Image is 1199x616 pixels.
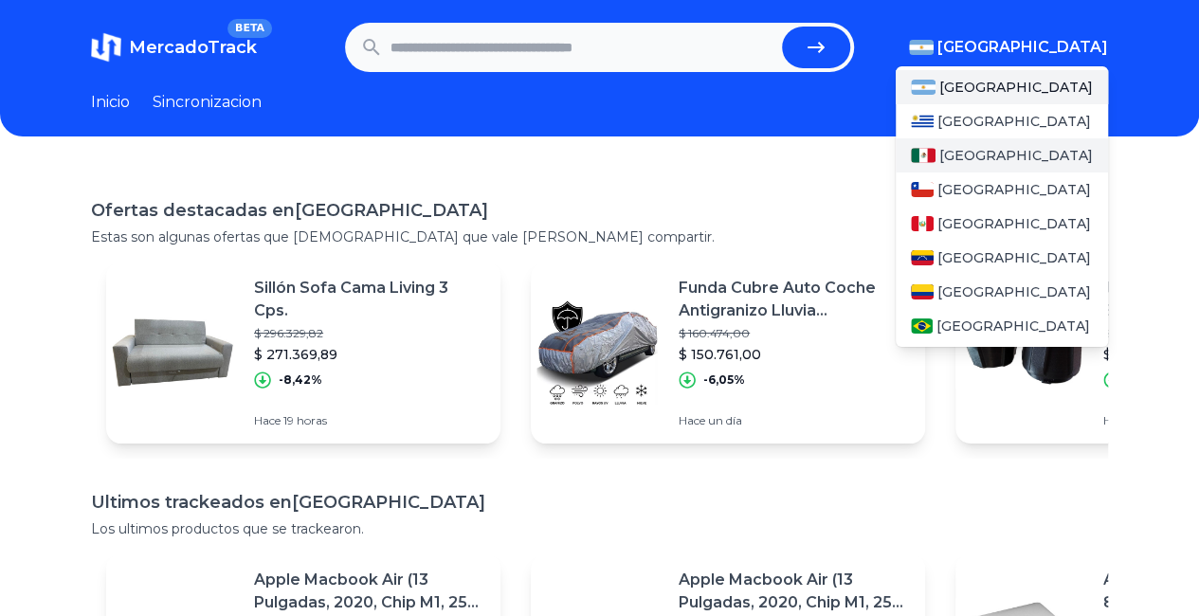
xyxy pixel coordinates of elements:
p: -8,42% [279,372,322,388]
img: Mexico [911,148,936,163]
span: [GEOGRAPHIC_DATA] [936,317,1090,335]
span: [GEOGRAPHIC_DATA] [939,78,1093,97]
a: Chile[GEOGRAPHIC_DATA] [896,172,1108,207]
img: MercadoTrack [91,32,121,63]
img: Argentina [911,80,936,95]
p: $ 296.329,82 [254,326,485,341]
h1: Ultimos trackeados en [GEOGRAPHIC_DATA] [91,489,1108,516]
a: MercadoTrackBETA [91,32,257,63]
p: Hace un día [679,413,910,428]
span: [GEOGRAPHIC_DATA] [937,248,1091,267]
h1: Ofertas destacadas en [GEOGRAPHIC_DATA] [91,197,1108,224]
a: Argentina[GEOGRAPHIC_DATA] [896,70,1108,104]
img: Uruguay [911,114,934,129]
a: Sincronizacion [153,91,262,114]
span: [GEOGRAPHIC_DATA] [937,112,1091,131]
a: Peru[GEOGRAPHIC_DATA] [896,207,1108,241]
span: MercadoTrack [129,37,257,58]
img: Featured image [106,286,239,419]
img: Colombia [911,284,934,299]
a: Colombia[GEOGRAPHIC_DATA] [896,275,1108,309]
img: Venezuela [911,250,934,265]
img: Brasil [911,318,933,334]
a: Mexico[GEOGRAPHIC_DATA] [896,138,1108,172]
a: Venezuela[GEOGRAPHIC_DATA] [896,241,1108,275]
p: -6,05% [703,372,745,388]
button: [GEOGRAPHIC_DATA] [909,36,1108,59]
span: BETA [227,19,272,38]
a: Uruguay[GEOGRAPHIC_DATA] [896,104,1108,138]
p: Sillón Sofa Cama Living 3 Cps. [254,277,485,322]
p: $ 160.474,00 [679,326,910,341]
p: $ 150.761,00 [679,345,910,364]
img: Featured image [955,286,1088,419]
img: Featured image [531,286,663,419]
img: Chile [911,182,934,197]
p: Funda Cubre Auto Coche Antigranizo Lluvia [GEOGRAPHIC_DATA] - Talle S [679,277,910,322]
span: [GEOGRAPHIC_DATA] [939,146,1093,165]
p: $ 271.369,89 [254,345,485,364]
img: Argentina [909,40,934,55]
p: Hace 19 horas [254,413,485,428]
img: Peru [911,216,934,231]
p: Los ultimos productos que se trackearon. [91,519,1108,538]
span: [GEOGRAPHIC_DATA] [937,214,1091,233]
span: [GEOGRAPHIC_DATA] [937,180,1091,199]
p: Estas son algunas ofertas que [DEMOGRAPHIC_DATA] que vale [PERSON_NAME] compartir. [91,227,1108,246]
a: Featured imageFunda Cubre Auto Coche Antigranizo Lluvia [GEOGRAPHIC_DATA] - Talle S$ 160.474,00$ ... [531,262,925,444]
a: Brasil[GEOGRAPHIC_DATA] [896,309,1108,343]
a: Inicio [91,91,130,114]
p: Apple Macbook Air (13 Pulgadas, 2020, Chip M1, 256 Gb De Ssd, 8 Gb De Ram) - Plata [679,569,910,614]
span: [GEOGRAPHIC_DATA] [937,36,1108,59]
a: Featured imageSillón Sofa Cama Living 3 Cps.$ 296.329,82$ 271.369,89-8,42%Hace 19 horas [106,262,500,444]
span: [GEOGRAPHIC_DATA] [937,282,1091,301]
p: Apple Macbook Air (13 Pulgadas, 2020, Chip M1, 256 Gb De Ssd, 8 Gb De Ram) - Plata [254,569,485,614]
